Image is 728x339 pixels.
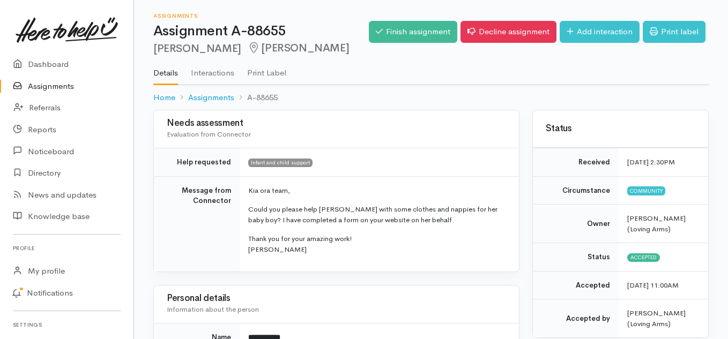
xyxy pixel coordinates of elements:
[167,130,251,139] span: Evaluation from Connector
[627,214,686,233] span: [PERSON_NAME] (Loving Arms)
[153,13,369,19] h6: Assignments
[627,157,675,167] time: [DATE] 2:30PM
[369,21,457,43] a: Finish assignment
[154,148,240,177] td: Help requested
[167,118,506,129] h3: Needs assessment
[533,205,619,243] td: Owner
[13,318,121,332] h6: Settings
[248,185,506,196] p: Kia ora team,
[153,24,369,39] h1: Assignment A-88655
[546,124,695,134] h3: Status
[627,281,679,290] time: [DATE] 11:00AM
[13,241,121,255] h6: Profile
[191,54,234,84] a: Interactions
[153,92,175,104] a: Home
[188,92,234,104] a: Assignments
[643,21,705,43] a: Print label
[153,85,709,110] nav: breadcrumb
[153,54,178,85] a: Details
[533,271,619,299] td: Accepted
[247,54,286,84] a: Print Label
[627,253,660,262] span: Accepted
[248,204,506,225] p: Could you please help [PERSON_NAME] with some clothes and nappies for her baby boy? I have comple...
[560,21,640,43] a: Add interaction
[533,148,619,177] td: Received
[619,299,708,338] td: [PERSON_NAME] (Loving Arms)
[167,293,506,304] h3: Personal details
[248,233,506,254] p: Thank you for your amazing work! [PERSON_NAME]
[248,159,313,167] span: Infant and child support
[167,305,259,314] span: Information about the person
[248,41,349,55] span: [PERSON_NAME]
[533,176,619,205] td: Circumstance
[460,21,556,43] a: Decline assignment
[154,176,240,272] td: Message from Connector
[533,243,619,272] td: Status
[627,186,665,195] span: Community
[533,299,619,338] td: Accepted by
[234,92,278,104] li: A-88655
[153,42,369,55] h2: [PERSON_NAME]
